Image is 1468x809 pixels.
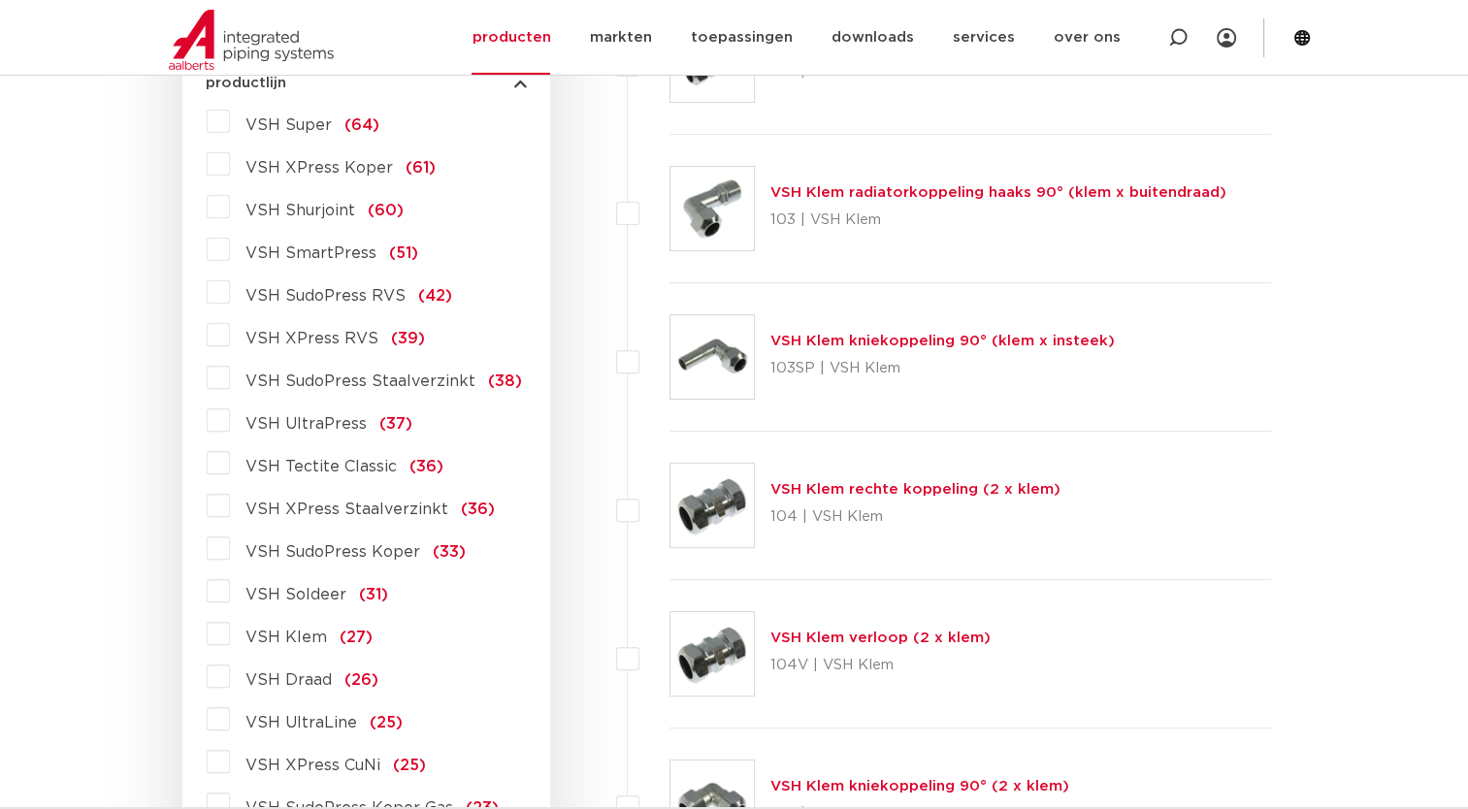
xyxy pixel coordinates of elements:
span: (38) [488,373,522,389]
span: (42) [418,288,452,304]
img: Thumbnail for VSH Klem radiatorkoppeling haaks 90° (klem x buitendraad) [670,167,754,250]
p: 104V | VSH Klem [770,650,991,681]
span: (26) [344,672,378,688]
span: VSH UltraLine [245,715,357,730]
a: VSH Klem verloop (2 x klem) [770,631,991,645]
span: (61) [406,160,436,176]
a: VSH Klem kniekoppeling 90° (2 x klem) [770,779,1069,793]
span: (36) [409,459,443,474]
span: VSH Draad [245,672,332,688]
button: productlijn [206,76,527,90]
span: productlijn [206,76,286,90]
p: 103SP | VSH Klem [770,353,1115,384]
img: Thumbnail for VSH Klem verloop (2 x klem) [670,612,754,696]
span: (39) [391,331,425,346]
span: VSH XPress Koper [245,160,393,176]
a: VSH Klem rechte koppeling (2 x klem) [770,482,1060,497]
span: VSH Soldeer [245,587,346,602]
img: Thumbnail for VSH Klem rechte koppeling (2 x klem) [670,464,754,547]
span: VSH XPress CuNi [245,758,380,773]
span: (60) [368,203,404,218]
span: VSH SudoPress Koper [245,544,420,560]
span: VSH SudoPress RVS [245,288,406,304]
span: VSH XPress RVS [245,331,378,346]
span: VSH Shurjoint [245,203,355,218]
span: VSH SudoPress Staalverzinkt [245,373,475,389]
span: VSH SmartPress [245,245,376,261]
a: VSH Klem kniekoppeling 90° (klem x insteek) [770,334,1115,348]
span: (25) [393,758,426,773]
span: (33) [433,544,466,560]
span: VSH Tectite Classic [245,459,397,474]
span: (31) [359,587,388,602]
span: VSH XPress Staalverzinkt [245,502,448,517]
p: 103 | VSH Klem [770,205,1226,236]
span: VSH Super [245,117,332,133]
span: (36) [461,502,495,517]
span: (27) [340,630,373,645]
span: (51) [389,245,418,261]
p: 104 | VSH Klem [770,502,1060,533]
a: VSH Klem radiatorkoppeling haaks 90° (klem x buitendraad) [770,185,1226,200]
span: VSH UltraPress [245,416,367,432]
img: Thumbnail for VSH Klem kniekoppeling 90° (klem x insteek) [670,315,754,399]
span: (64) [344,117,379,133]
span: (37) [379,416,412,432]
span: VSH Klem [245,630,327,645]
span: (25) [370,715,403,730]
